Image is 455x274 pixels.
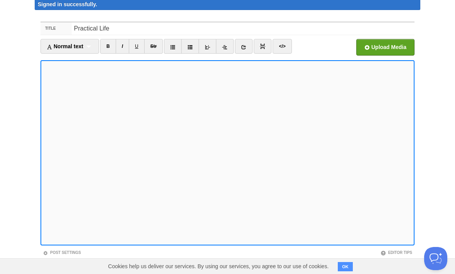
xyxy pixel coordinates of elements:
[47,43,83,49] span: Normal text
[43,250,81,255] a: Post Settings
[129,39,145,54] a: U
[100,39,116,54] a: B
[40,22,72,35] label: Title
[260,44,265,49] img: pagebreak-icon.png
[144,39,163,54] a: Str
[150,44,157,49] del: Str
[273,39,292,54] a: </>
[424,247,447,270] iframe: Help Scout Beacon - Open
[116,39,129,54] a: I
[338,262,353,271] button: OK
[100,259,336,274] span: Cookies help us deliver our services. By using our services, you agree to our use of cookies.
[381,250,412,255] a: Editor Tips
